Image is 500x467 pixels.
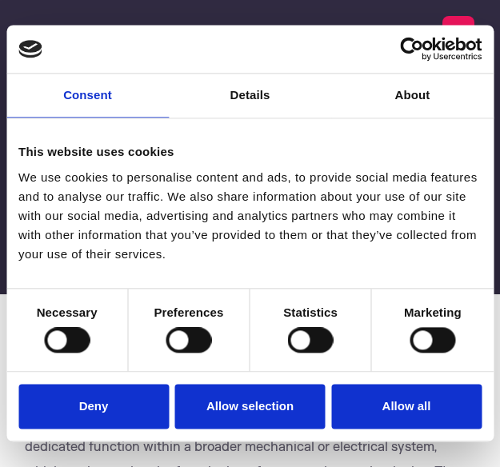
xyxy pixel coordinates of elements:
[154,305,223,319] strong: Preferences
[18,142,482,162] div: This website uses cookies
[18,384,169,429] button: Deny
[6,74,169,118] a: Consent
[283,305,338,319] strong: Statistics
[331,384,482,429] button: Allow all
[175,384,326,429] button: Allow selection
[18,168,482,264] div: We use cookies to personalise content and ads, to provide social media features and to analyse ou...
[169,74,331,118] a: Details
[331,74,494,118] a: About
[18,40,42,58] img: logo
[442,16,474,48] button: Toggle Menu
[342,37,482,61] a: Usercentrics Cookiebot - opens in a new window
[37,305,98,319] strong: Necessary
[404,305,462,319] strong: Marketing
